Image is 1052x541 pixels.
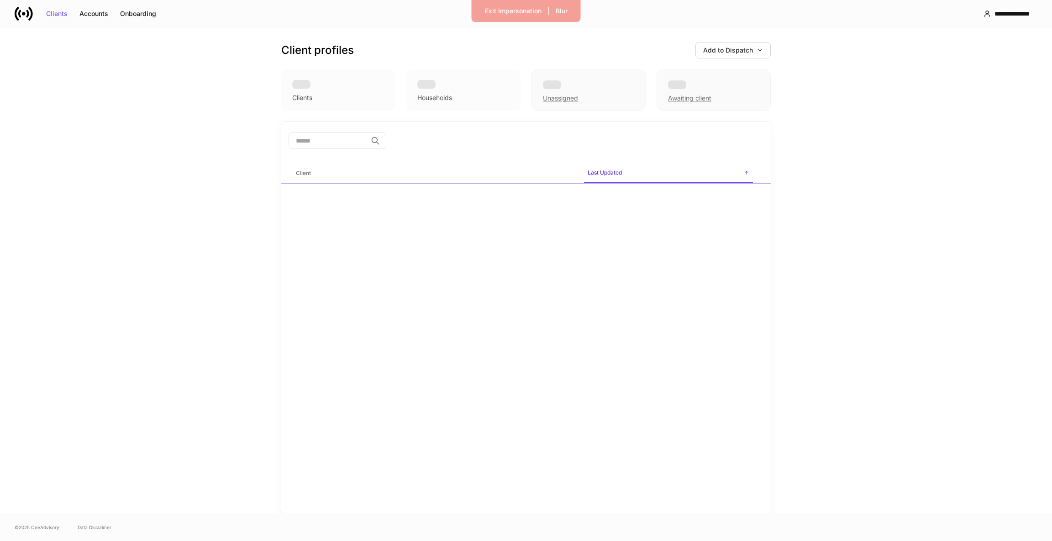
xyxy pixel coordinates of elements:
[479,4,547,18] button: Exit Impersonation
[531,69,646,111] div: Unassigned
[292,93,312,102] div: Clients
[588,168,622,177] h6: Last Updated
[657,69,771,111] div: Awaiting client
[292,164,577,183] span: Client
[296,169,311,177] h6: Client
[584,164,753,183] span: Last Updated
[78,524,111,531] a: Data Disclaimer
[668,94,711,103] div: Awaiting client
[417,93,452,102] div: Households
[79,11,108,17] div: Accounts
[114,6,162,21] button: Onboarding
[556,8,568,14] div: Blur
[74,6,114,21] button: Accounts
[281,43,354,58] h3: Client profiles
[485,8,542,14] div: Exit Impersonation
[120,11,156,17] div: Onboarding
[550,4,573,18] button: Blur
[703,47,763,53] div: Add to Dispatch
[46,11,68,17] div: Clients
[543,94,578,103] div: Unassigned
[695,42,771,58] button: Add to Dispatch
[40,6,74,21] button: Clients
[15,524,59,531] span: © 2025 OneAdvisory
